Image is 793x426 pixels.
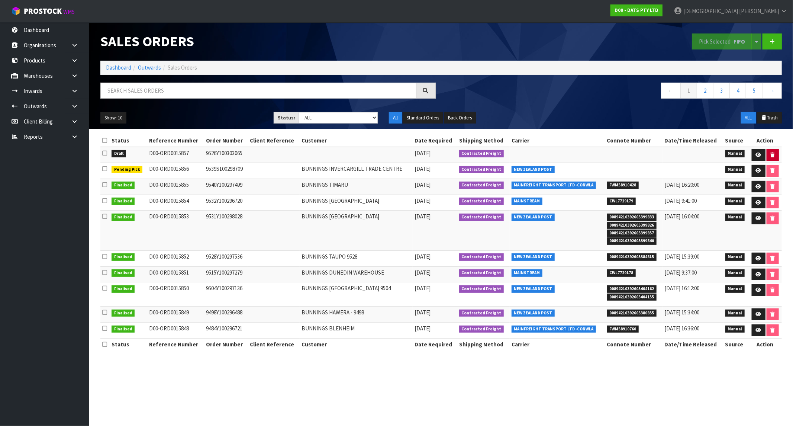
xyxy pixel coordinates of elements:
span: Finalised [112,214,135,221]
span: [DATE] 15:34:00 [665,309,700,316]
span: Contracted Freight [459,150,504,157]
span: Contracted Freight [459,326,504,333]
td: D00-ORD0015852 [147,250,204,266]
span: 00894210392605399840 [607,237,657,245]
button: ALL [741,112,756,124]
button: Standard Orders [403,112,443,124]
span: 00894210392605380855 [607,310,657,317]
td: 9504Y100297136 [204,282,248,306]
strong: D00 - DATS PTY LTD [615,7,658,13]
span: FWM58910760 [607,326,639,333]
td: 9515Y100297279 [204,266,248,282]
span: Contracted Freight [459,269,504,277]
span: Contracted Freight [459,182,504,189]
span: Contracted Freight [459,214,504,221]
span: Contracted Freight [459,253,504,261]
span: NEW ZEALAND POST [512,310,555,317]
span: Manual [725,285,745,293]
small: WMS [63,8,75,15]
td: 9498Y100296488 [204,306,248,322]
td: 9539S100298709 [204,163,248,179]
a: ← [661,83,681,99]
button: Show: 10 [100,112,126,124]
td: BUNNINGS [GEOGRAPHIC_DATA] [300,211,413,250]
a: 1 [680,83,697,99]
span: FWM58910428 [607,182,639,189]
td: BUNNINGS TAUPO 9528 [300,250,413,266]
nav: Page navigation [447,83,782,101]
span: Contracted Freight [459,285,504,293]
span: [DATE] 16:36:00 [665,325,700,332]
span: Finalised [112,269,135,277]
span: 00894210392605384815 [607,253,657,261]
span: Manual [725,198,745,205]
td: D00-ORD0015857 [147,147,204,163]
th: Connote Number [605,135,663,147]
th: Action [748,338,782,350]
span: Manual [725,253,745,261]
span: [DEMOGRAPHIC_DATA] [683,7,738,15]
span: 00894210392605399833 [607,214,657,221]
span: [DATE] 16:20:00 [665,181,700,188]
td: 9531Y100298028 [204,211,248,250]
span: 00894210392605404162 [607,285,657,293]
th: Shipping Method [457,338,510,350]
a: D00 - DATS PTY LTD [610,4,663,16]
td: 9484Y100296721 [204,322,248,338]
span: [DATE] 15:39:00 [665,253,700,260]
span: Manual [725,182,745,189]
strong: Status: [278,115,295,121]
td: BUNNINGS INVERCARGILL TRADE CENTRE [300,163,413,179]
span: NEW ZEALAND POST [512,285,555,293]
th: Status [110,135,147,147]
span: Pending Pick [112,166,143,173]
button: All [389,112,402,124]
span: Finalised [112,310,135,317]
span: [DATE] [415,165,431,172]
button: Trash [757,112,782,124]
a: 4 [729,83,746,99]
span: CWL7729179 [607,198,636,205]
span: Sales Orders [168,64,197,71]
td: BUNNINGS TIMARU [300,179,413,195]
button: Back Orders [444,112,476,124]
td: D00-ORD0015850 [147,282,204,306]
th: Customer [300,338,413,350]
span: [DATE] [415,253,431,260]
td: 9540Y100297499 [204,179,248,195]
span: [DATE] [415,285,431,292]
td: D00-ORD0015848 [147,322,204,338]
th: Order Number [204,135,248,147]
span: [DATE] [415,197,431,204]
td: 9528Y100297536 [204,250,248,266]
th: Shipping Method [457,135,510,147]
th: Date Required [413,338,457,350]
span: [DATE] [415,150,431,157]
span: Contracted Freight [459,198,504,205]
span: Manual [725,310,745,317]
th: Source [723,338,749,350]
button: Pick Selected -FIFO [692,33,752,49]
span: Manual [725,214,745,221]
a: 2 [697,83,713,99]
th: Order Number [204,338,248,350]
a: Outwards [138,64,161,71]
span: NEW ZEALAND POST [512,214,555,221]
th: Action [748,135,782,147]
td: BUNNINGS [GEOGRAPHIC_DATA] [300,195,413,211]
span: Manual [725,269,745,277]
span: Finalised [112,326,135,333]
span: MAINFREIGHT TRANSPORT LTD -CONWLA [512,326,596,333]
th: Date Required [413,135,457,147]
a: 3 [713,83,730,99]
th: Carrier [510,338,605,350]
h1: Sales Orders [100,33,436,49]
span: [PERSON_NAME] [739,7,779,15]
td: D00-ORD0015849 [147,306,204,322]
span: [DATE] [415,269,431,276]
span: Contracted Freight [459,166,504,173]
span: CWL7729178 [607,269,636,277]
span: [DATE] [415,181,431,188]
span: 00894210392605404155 [607,294,657,301]
span: Draft [112,150,126,157]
